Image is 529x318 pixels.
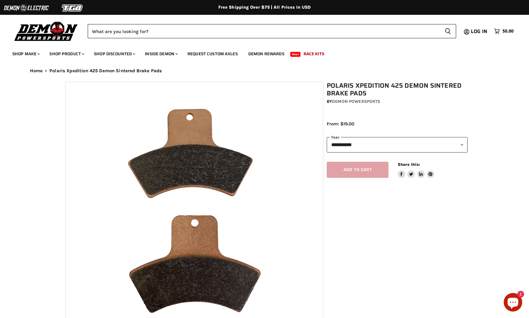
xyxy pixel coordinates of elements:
[49,2,96,14] img: TGB Logo 2
[89,48,139,60] a: Shop Discounted
[30,68,43,73] a: Home
[471,27,487,35] span: Log in
[3,2,49,14] img: Demon Electric Logo 2
[45,48,88,60] a: Shop Product
[398,162,420,167] span: Share this:
[327,98,468,105] div: by
[244,48,289,60] a: Demon Rewards
[327,137,468,152] select: year
[183,48,242,60] a: Request Custom Axles
[332,99,380,104] a: Demon Powersports
[12,20,80,42] img: Demon Powersports
[502,28,514,34] span: $0.00
[398,162,435,178] aside: Share this:
[49,68,162,73] span: Polaris Xpedition 425 Demon Sintered Brake Pads
[8,45,512,60] ul: Main menu
[140,48,182,60] a: Inside Demon
[88,24,456,38] form: Product
[468,29,491,34] a: Log in
[299,48,329,60] a: Race Kits
[290,52,301,57] span: New!
[491,27,517,36] a: $0.00
[327,121,354,127] span: From: $19.00
[18,5,512,10] div: Free Shipping Over $75 | All Prices In USD
[88,24,440,38] input: Search
[440,24,456,38] button: Search
[327,82,468,97] h1: Polaris Xpedition 425 Demon Sintered Brake Pads
[502,293,524,313] inbox-online-store-chat: Shopify online store chat
[8,48,44,60] a: Shop Make
[18,68,512,73] nav: Breadcrumbs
